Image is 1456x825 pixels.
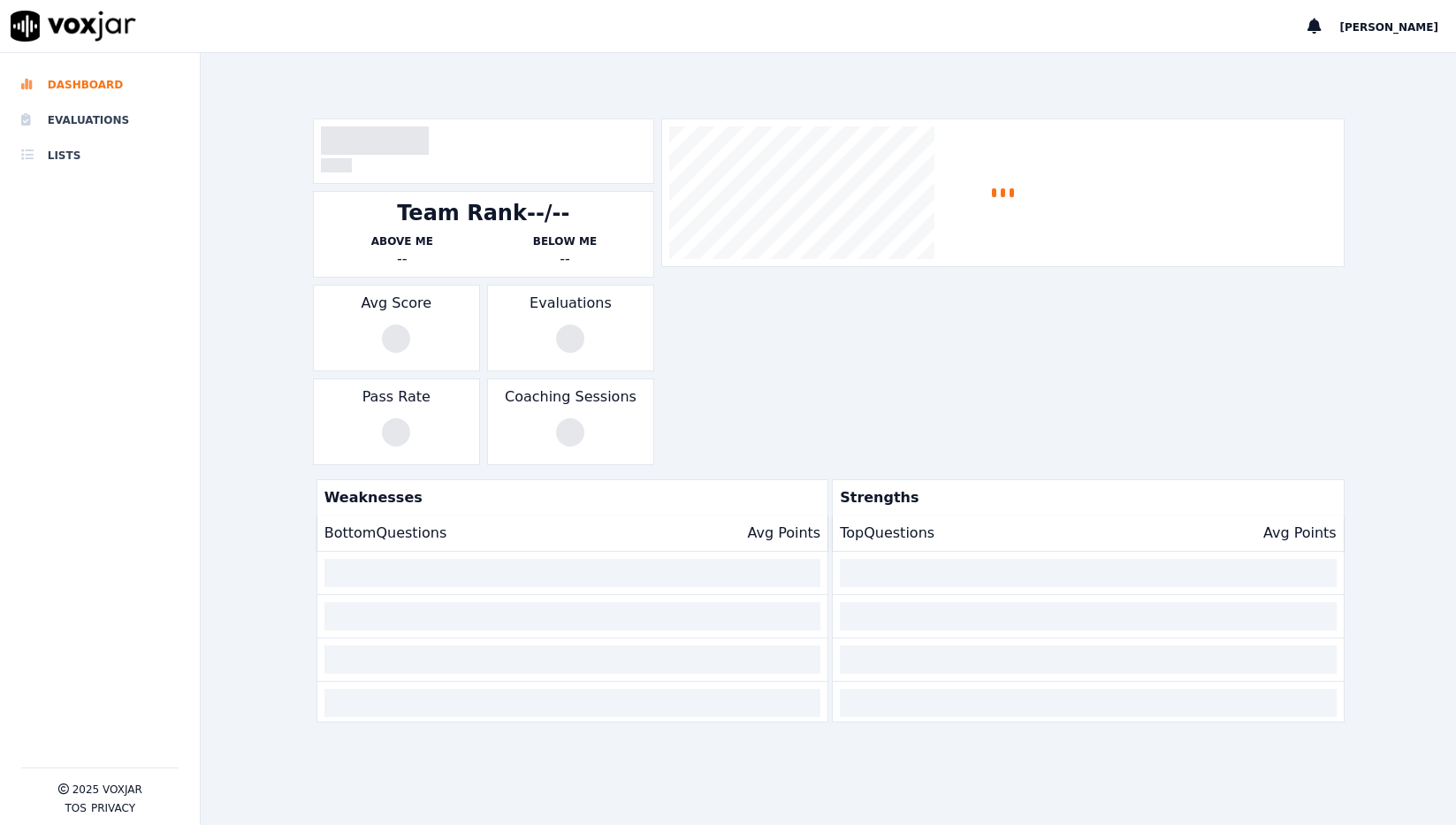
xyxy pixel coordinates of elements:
div: Coaching Sessions [487,378,654,465]
button: TOS [65,801,86,815]
a: Dashboard [21,67,179,103]
div: Evaluations [487,285,654,371]
div: Pass Rate [313,378,480,465]
img: voxjar logo [11,11,136,42]
span: [PERSON_NAME] [1339,21,1438,34]
p: Avg Points [1263,523,1337,544]
a: Evaluations [21,103,179,138]
div: -- [321,248,484,270]
p: Avg Points [747,523,820,544]
p: Below Me [484,234,646,248]
button: [PERSON_NAME] [1339,16,1456,37]
div: Avg Score [313,285,480,371]
p: Above Me [321,234,484,248]
p: Bottom Questions [324,523,447,544]
p: Top Questions [840,523,934,544]
p: Strengths [833,480,1336,516]
p: Weaknesses [317,480,820,516]
div: -- [484,248,646,270]
button: Privacy [91,801,135,815]
p: 2025 Voxjar [72,783,142,797]
a: Lists [21,138,179,173]
div: Team Rank --/-- [397,199,569,227]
